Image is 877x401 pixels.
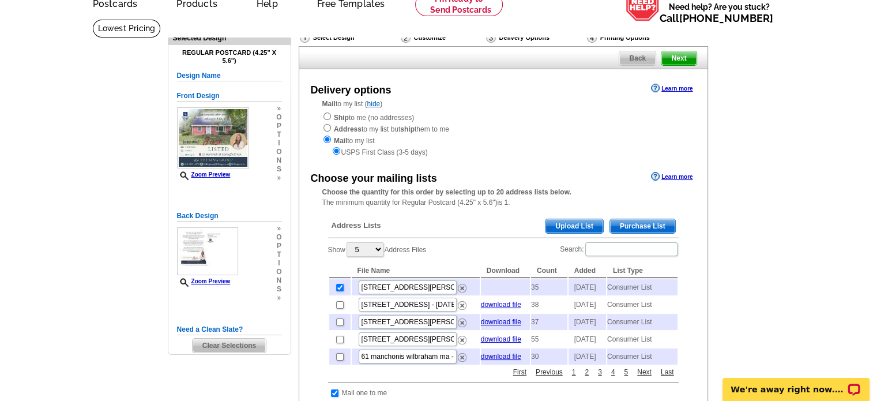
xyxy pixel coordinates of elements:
[177,324,282,335] h5: Need a Clean Slate?
[486,32,496,43] img: Delivery Options
[276,242,281,250] span: p
[458,284,466,293] img: delete.png
[276,250,281,259] span: t
[458,336,466,344] img: delete.png
[299,187,707,208] div: The minimum quantity for Regular Postcard (4.25" x 5.6")is 1.
[177,49,282,64] h4: Regular Postcard (4.25" x 5.6")
[334,114,349,122] strong: Ship
[658,367,677,377] a: Last
[560,241,678,257] label: Search:
[634,367,654,377] a: Next
[334,125,362,133] strong: Address
[322,146,684,158] div: USPS First Class (3-5 days)
[607,297,677,313] td: Consumer List
[458,351,466,359] a: Remove this list
[531,348,567,365] td: 30
[619,51,656,66] a: Back
[276,174,281,182] span: »
[276,285,281,294] span: s
[177,107,249,168] img: small-thumb.jpg
[545,219,603,233] span: Upload List
[531,314,567,330] td: 37
[607,279,677,295] td: Consumer List
[458,299,466,307] a: Remove this list
[177,91,282,102] h5: Front Design
[322,100,336,108] strong: Mail
[276,259,281,268] span: i
[276,139,281,148] span: i
[481,318,521,326] a: download file
[177,227,238,275] img: small-thumb.jpg
[177,70,282,81] h5: Design Name
[311,171,437,186] div: Choose your mailing lists
[481,264,530,278] th: Download
[276,276,281,285] span: n
[660,1,779,24] span: Need help? Are you stuck?
[276,104,281,113] span: »
[619,51,656,65] span: Back
[458,301,466,310] img: delete.png
[607,264,677,278] th: List Type
[334,137,347,145] strong: Mail
[531,279,567,295] td: 35
[328,241,427,258] label: Show Address Files
[276,148,281,156] span: o
[531,331,567,347] td: 55
[595,367,605,377] a: 3
[481,353,521,361] a: download file
[651,172,692,181] a: Learn more
[582,367,592,377] a: 2
[458,353,466,362] img: delete.png
[276,268,281,276] span: o
[458,318,466,327] img: delete.png
[569,314,606,330] td: [DATE]
[531,297,567,313] td: 38
[458,282,466,290] a: Remove this list
[311,83,392,98] div: Delivery options
[586,32,688,43] div: Printing Options
[276,113,281,122] span: o
[485,32,586,46] div: Delivery Options
[341,387,388,399] td: Mail one to me
[401,32,411,43] img: Customize
[569,331,606,347] td: [DATE]
[322,111,684,158] div: to me (no addresses) to my list but them to me to my list
[587,32,597,43] img: Printing Options & Summary
[610,219,675,233] span: Purchase List
[569,348,606,365] td: [DATE]
[177,278,231,284] a: Zoom Preview
[481,335,521,343] a: download file
[177,171,231,178] a: Zoom Preview
[299,32,400,46] div: Select Design
[276,233,281,242] span: o
[608,367,618,377] a: 4
[569,297,606,313] td: [DATE]
[400,125,415,133] strong: ship
[607,314,677,330] td: Consumer List
[276,156,281,165] span: n
[193,339,266,353] span: Clear Selections
[276,224,281,233] span: »
[585,242,677,256] input: Search:
[400,32,485,43] div: Customize
[569,264,606,278] th: Added
[679,12,773,24] a: [PHONE_NUMBER]
[569,367,579,377] a: 1
[347,242,383,257] select: ShowAddress Files
[367,100,381,108] a: hide
[332,220,381,231] span: Address Lists
[276,165,281,174] span: s
[276,294,281,302] span: »
[352,264,480,278] th: File Name
[510,367,529,377] a: First
[458,333,466,342] a: Remove this list
[651,84,692,93] a: Learn more
[660,12,773,24] span: Call
[276,122,281,130] span: p
[715,365,877,401] iframe: LiveChat chat widget
[481,301,521,309] a: download file
[322,188,571,196] strong: Choose the quantity for this order by selecting up to 20 address lists below.
[621,367,631,377] a: 5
